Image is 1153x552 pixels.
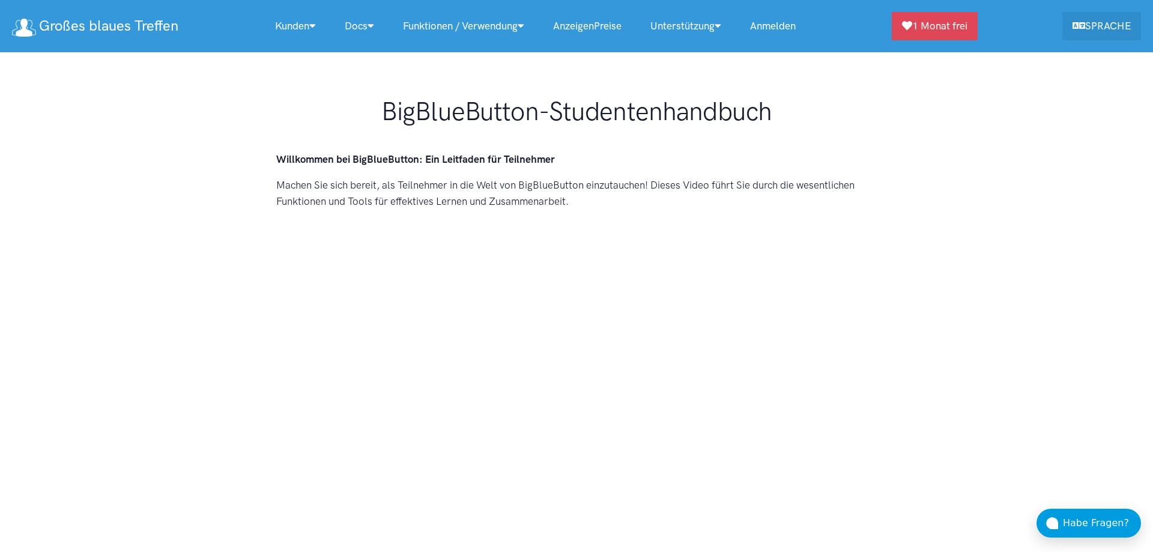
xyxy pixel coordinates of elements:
[276,153,555,165] strong: Willkommen bei BigBlueButton: Ein Leitfaden für Teilnehmer
[12,13,178,39] a: Großes blaues Treffen
[261,13,330,39] a: Kunden
[736,13,810,39] a: Anmelden
[636,13,736,39] a: Unterstützung
[539,13,636,39] a: AnzeigenPreise
[330,13,389,39] a: Docs
[1036,509,1141,538] button: Habe Fragen?
[12,19,36,37] img: Logo
[276,96,877,127] h1: BigBlueButton-Studentenhandbuch
[1063,515,1141,531] div: Habe Fragen?
[389,13,539,39] a: Funktionen / Verwendung
[892,12,978,40] a: 1 Monat frei
[1062,12,1141,40] a: SPRACHE
[276,177,877,210] p: Machen Sie sich bereit, als Teilnehmer in die Welt von BigBlueButton einzutauchen! Dieses Video f...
